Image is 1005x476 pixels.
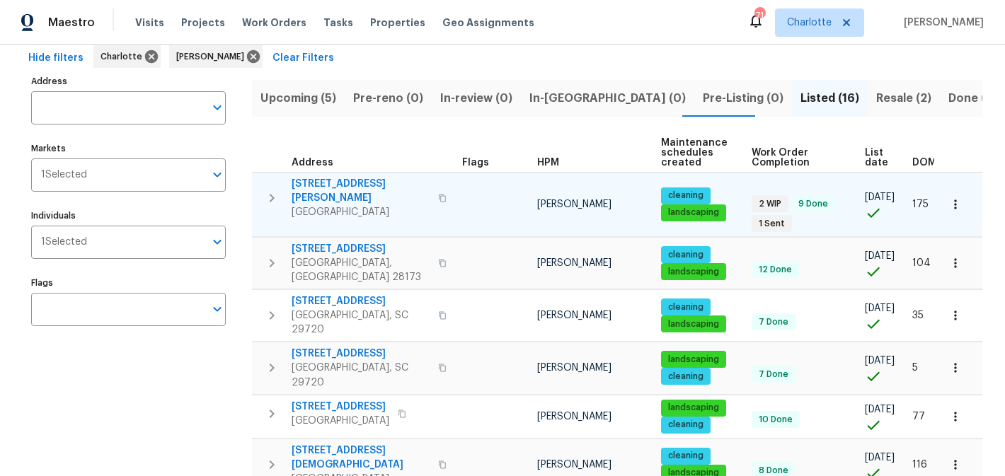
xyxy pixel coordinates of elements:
[662,371,709,383] span: cleaning
[292,400,389,414] span: [STREET_ADDRESS]
[292,361,430,389] span: [GEOGRAPHIC_DATA], SC 29720
[292,414,389,428] span: [GEOGRAPHIC_DATA]
[267,45,340,71] button: Clear Filters
[169,45,263,68] div: [PERSON_NAME]
[787,16,832,30] span: Charlotte
[207,98,227,117] button: Open
[912,158,936,168] span: DOM
[48,16,95,30] span: Maestro
[260,88,336,108] span: Upcoming (5)
[912,199,929,209] span: 175
[292,256,430,284] span: [GEOGRAPHIC_DATA], [GEOGRAPHIC_DATA] 28173
[703,88,783,108] span: Pre-Listing (0)
[865,192,895,202] span: [DATE]
[370,16,425,30] span: Properties
[662,266,725,278] span: landscaping
[442,16,534,30] span: Geo Assignments
[135,16,164,30] span: Visits
[292,443,430,472] span: [STREET_ADDRESS][DEMOGRAPHIC_DATA]
[753,264,798,276] span: 12 Done
[207,299,227,319] button: Open
[662,354,725,366] span: landscaping
[207,232,227,252] button: Open
[242,16,306,30] span: Work Orders
[462,158,489,168] span: Flags
[41,236,87,248] span: 1 Selected
[207,165,227,185] button: Open
[31,279,226,287] label: Flags
[662,301,709,313] span: cleaning
[537,310,611,320] span: [PERSON_NAME]
[753,368,794,381] span: 7 Done
[176,50,250,64] span: [PERSON_NAME]
[31,144,226,153] label: Markets
[31,77,226,86] label: Address
[865,148,888,168] span: List date
[537,412,611,422] span: [PERSON_NAME]
[537,363,611,373] span: [PERSON_NAME]
[662,190,709,202] span: cleaning
[912,363,918,373] span: 5
[661,138,728,168] span: Maintenance schedules created
[865,303,895,313] span: [DATE]
[537,199,611,209] span: [PERSON_NAME]
[912,310,924,320] span: 35
[292,347,430,361] span: [STREET_ADDRESS]
[662,318,725,330] span: landscaping
[865,453,895,463] span: [DATE]
[753,316,794,328] span: 7 Done
[272,50,334,67] span: Clear Filters
[662,249,709,261] span: cleaning
[537,258,611,268] span: [PERSON_NAME]
[793,198,834,210] span: 9 Done
[41,169,87,181] span: 1 Selected
[100,50,148,64] span: Charlotte
[662,402,725,414] span: landscaping
[876,88,931,108] span: Resale (2)
[529,88,686,108] span: In-[GEOGRAPHIC_DATA] (0)
[440,88,512,108] span: In-review (0)
[912,412,925,422] span: 77
[912,460,927,470] span: 116
[754,8,764,23] div: 71
[912,258,931,268] span: 104
[292,177,430,205] span: [STREET_ADDRESS][PERSON_NAME]
[537,158,559,168] span: HPM
[753,414,798,426] span: 10 Done
[865,405,895,414] span: [DATE]
[753,198,787,210] span: 2 WIP
[292,158,333,168] span: Address
[31,211,226,220] label: Individuals
[800,88,859,108] span: Listed (16)
[662,207,725,219] span: landscaping
[898,16,984,30] span: [PERSON_NAME]
[662,419,709,431] span: cleaning
[93,45,161,68] div: Charlotte
[292,205,430,219] span: [GEOGRAPHIC_DATA]
[865,251,895,261] span: [DATE]
[292,294,430,308] span: [STREET_ADDRESS]
[323,18,353,28] span: Tasks
[292,308,430,337] span: [GEOGRAPHIC_DATA], SC 29720
[28,50,84,67] span: Hide filters
[181,16,225,30] span: Projects
[23,45,89,71] button: Hide filters
[753,218,791,230] span: 1 Sent
[752,148,841,168] span: Work Order Completion
[865,356,895,366] span: [DATE]
[662,450,709,462] span: cleaning
[537,460,611,470] span: [PERSON_NAME]
[292,242,430,256] span: [STREET_ADDRESS]
[353,88,423,108] span: Pre-reno (0)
